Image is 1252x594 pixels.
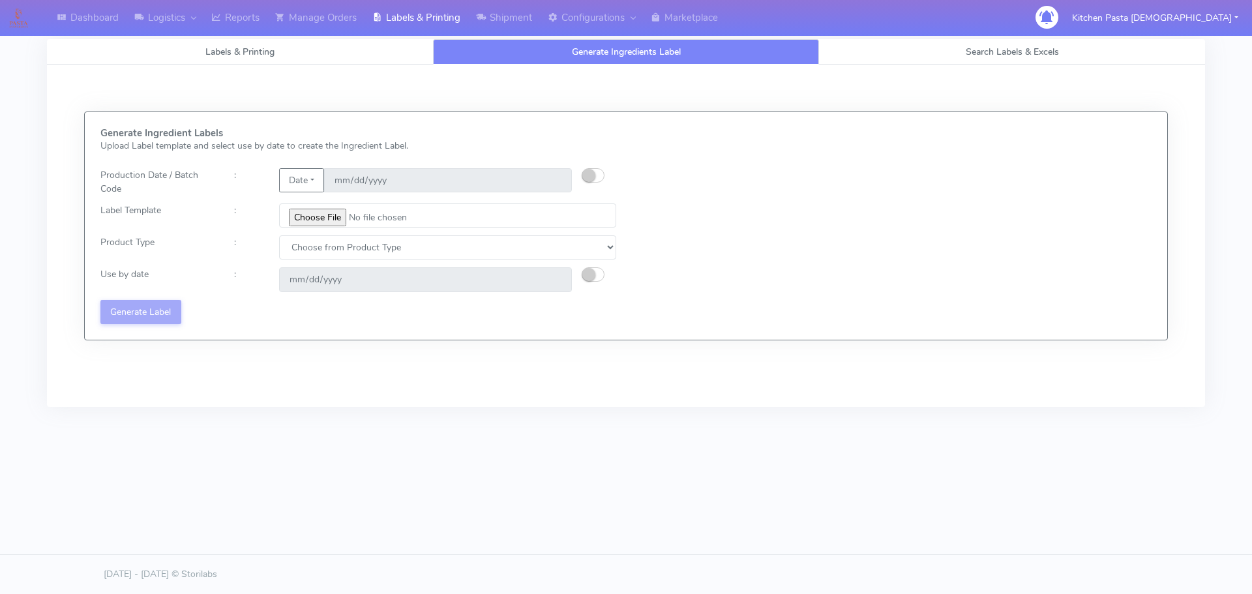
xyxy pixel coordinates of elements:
h5: Generate Ingredient Labels [100,128,616,139]
button: Date [279,168,324,192]
div: Production Date / Batch Code [91,168,224,196]
button: Generate Label [100,300,181,324]
div: : [224,267,269,291]
span: Labels & Printing [205,46,275,58]
div: Use by date [91,267,224,291]
div: Product Type [91,235,224,260]
div: Label Template [91,203,224,228]
div: : [224,168,269,196]
div: : [224,235,269,260]
span: Search Labels & Excels [966,46,1059,58]
span: Generate Ingredients Label [572,46,681,58]
button: Kitchen Pasta [DEMOGRAPHIC_DATA] [1062,5,1248,31]
p: Upload Label template and select use by date to create the Ingredient Label. [100,139,616,153]
div: : [224,203,269,228]
ul: Tabs [47,39,1205,65]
